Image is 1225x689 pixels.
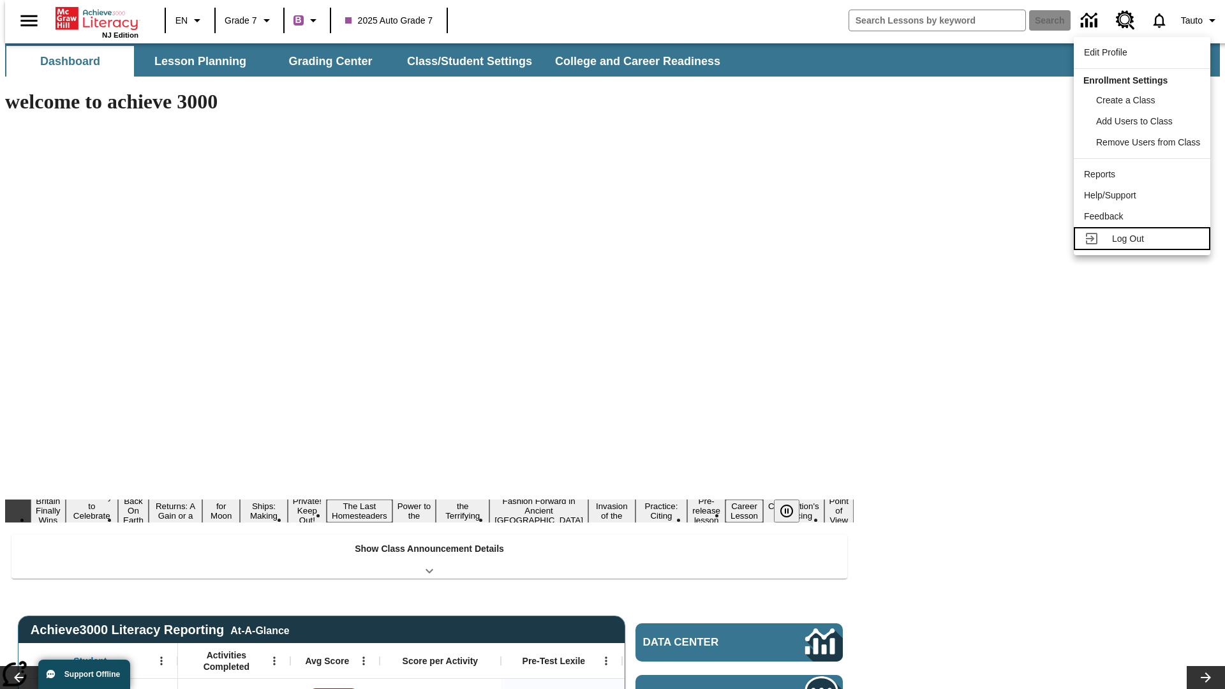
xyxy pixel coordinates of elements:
[1112,233,1144,244] span: Log Out
[5,10,186,22] body: Maximum 600 characters Press Escape to exit toolbar Press Alt + F10 to reach toolbar
[1083,75,1168,85] span: Enrollment Settings
[1096,137,1200,147] span: Remove Users from Class
[1096,116,1173,126] span: Add Users to Class
[1084,169,1115,179] span: Reports
[1084,211,1123,221] span: Feedback
[1084,190,1136,200] span: Help/Support
[1096,95,1155,105] span: Create a Class
[1084,47,1127,57] span: Edit Profile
